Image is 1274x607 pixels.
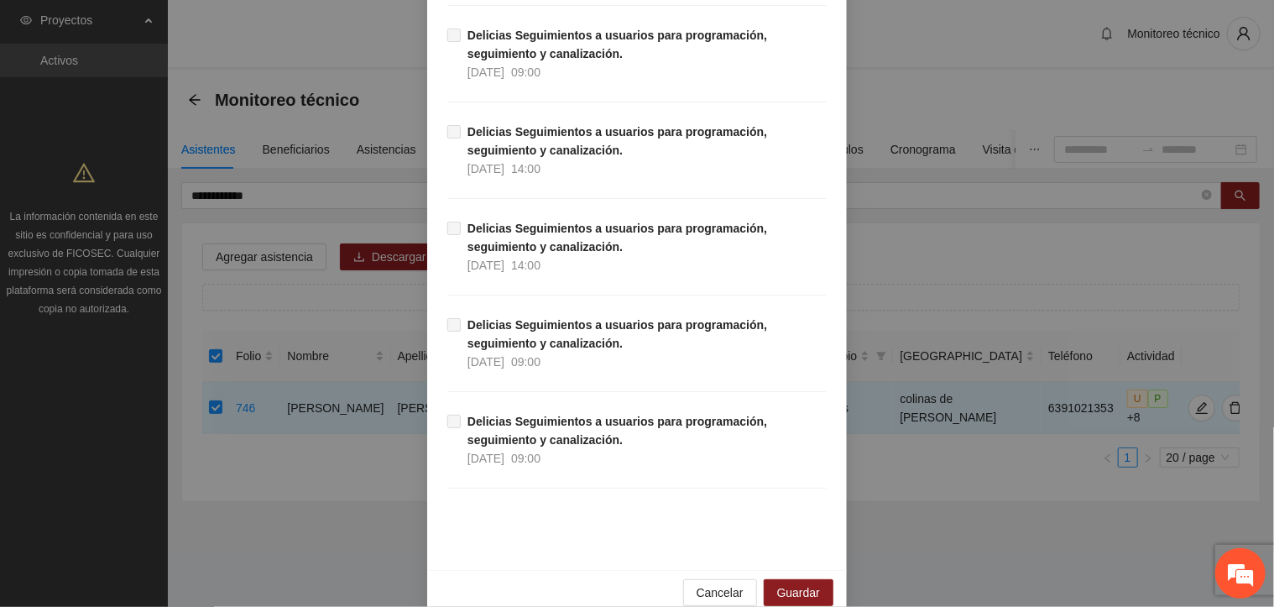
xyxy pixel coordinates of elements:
[467,29,767,60] strong: Delicias Seguimientos a usuarios para programación, seguimiento y canalización.
[764,579,833,606] button: Guardar
[87,86,282,107] div: Conversaciones
[467,452,504,465] span: [DATE]
[697,583,744,602] span: Cancelar
[467,259,504,272] span: [DATE]
[777,583,820,602] span: Guardar
[511,162,540,175] span: 14:00
[467,65,504,79] span: [DATE]
[467,162,504,175] span: [DATE]
[467,125,767,157] strong: Delicias Seguimientos a usuarios para programación, seguimiento y canalización.
[467,415,767,447] strong: Delicias Seguimientos a usuarios para programación, seguimiento y canalización.
[683,579,757,606] button: Cancelar
[91,424,238,456] div: Chatear ahora
[42,228,286,399] span: No hay ninguna conversación en curso
[467,318,767,350] strong: Delicias Seguimientos a usuarios para programación, seguimiento y canalización.
[275,8,316,49] div: Minimizar ventana de chat en vivo
[511,452,540,465] span: 09:00
[511,65,540,79] span: 09:00
[511,259,540,272] span: 14:00
[467,222,767,254] strong: Delicias Seguimientos a usuarios para programación, seguimiento y canalización.
[467,355,504,369] span: [DATE]
[511,355,540,369] span: 09:00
